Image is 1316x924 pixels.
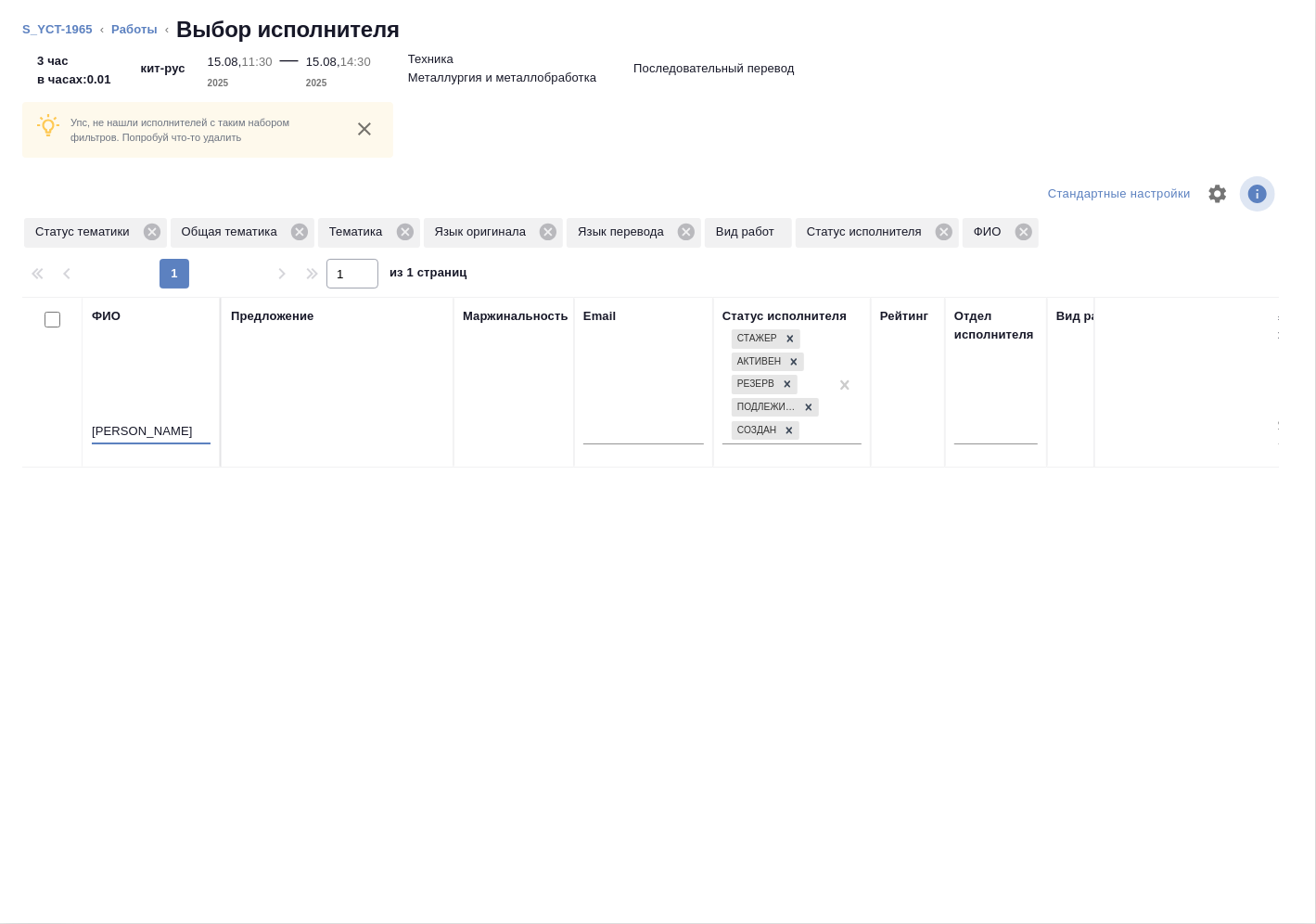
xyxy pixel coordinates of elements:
li: ‹ [165,20,169,39]
div: Стажер, Активен, Резерв, Подлежит внедрению, Создан [730,419,801,443]
div: Статус исполнителя [796,218,959,248]
a: S_YCT-1965 [22,22,93,36]
p: Язык оригинала [435,223,533,241]
div: Стажер, Активен, Резерв, Подлежит внедрению, Создан [730,327,802,351]
p: 11:30 [242,55,273,69]
div: Тематика [318,218,420,248]
div: ФИО [963,218,1039,248]
div: — [280,45,299,93]
p: 15.08, [306,55,340,69]
p: Язык перевода [578,223,671,241]
div: Создан [732,421,779,441]
div: Email [583,307,616,326]
p: Последовательный перевод [633,59,794,78]
h2: Выбор исполнителя [176,15,400,45]
li: ‹ [100,20,104,39]
div: Резерв [732,375,777,394]
p: 3 час [37,52,111,71]
span: из 1 страниц [390,262,467,289]
div: Стажер, Активен, Резерв, Подлежит внедрению, Создан [730,373,799,396]
div: split button [1043,180,1195,209]
div: Стажер, Активен, Резерв, Подлежит внедрению, Создан [730,396,821,419]
div: Рейтинг [880,307,928,326]
p: Общая тематика [182,223,284,241]
p: Техника [408,50,454,69]
p: Статус исполнителя [807,223,928,241]
button: close [351,115,378,143]
p: 15.08, [208,55,242,69]
div: Стажер [732,329,780,349]
p: Вид работ [716,223,781,241]
div: Отдел исполнителя [954,307,1038,344]
div: Подлежит внедрению [732,398,799,417]
div: Стажер, Активен, Резерв, Подлежит внедрению, Создан [730,351,806,374]
p: 14:30 [340,55,371,69]
div: Статус тематики [24,218,167,248]
span: Посмотреть информацию [1240,176,1279,212]
p: ФИО [974,223,1008,241]
div: Общая тематика [171,218,314,248]
div: ФИО [92,307,121,326]
div: Статус исполнителя [722,307,847,326]
nav: breadcrumb [22,15,1294,45]
a: Работы [111,22,158,36]
p: Упс, не нашли исполнителей с таким набором фильтров. Попробуй что-то удалить [70,115,336,145]
div: Язык оригинала [424,218,564,248]
div: Предложение [231,307,314,326]
div: Вид работ [1056,307,1119,326]
p: Тематика [329,223,390,241]
div: Язык перевода [567,218,701,248]
p: Статус тематики [35,223,136,241]
div: Маржинальность [463,307,569,326]
span: Настроить таблицу [1195,172,1240,216]
div: Активен [732,353,784,372]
